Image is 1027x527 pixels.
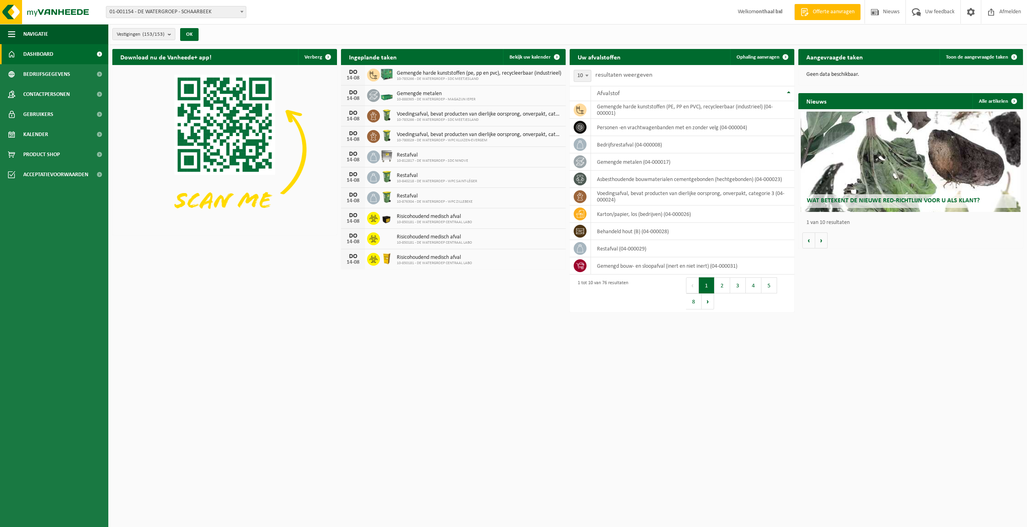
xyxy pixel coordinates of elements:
[737,55,779,60] span: Ophaling aanvragen
[806,220,1019,226] p: 1 van 10 resultaten
[591,101,794,119] td: gemengde harde kunststoffen (PE, PP en PVC), recycleerbaar (industrieel) (04-000001)
[345,239,361,245] div: 14-08
[397,254,472,261] span: Risicohoudend medisch afval
[702,293,714,309] button: Next
[380,149,394,163] img: WB-1100-GAL-GY-01
[341,49,405,65] h2: Ingeplande taken
[811,8,857,16] span: Offerte aanvragen
[397,179,477,184] span: 10-840218 - DE WATERGROEP - WPC SAINT-LÉGER
[345,212,361,219] div: DO
[112,49,219,65] h2: Download nu de Vanheede+ app!
[397,97,475,102] span: 10-888365 - DE WATERGROEP - MAGAZIJN IEPER
[591,257,794,275] td: gemengd bouw- en sloopafval (inert en niet inert) (04-000031)
[23,44,53,64] span: Dashboard
[397,240,472,245] span: 10-850181 - DE WATERGROEP CENTRAAL LABO
[591,206,794,223] td: karton/papier, los (bedrijven) (04-000026)
[756,9,782,15] strong: onthaal bxl
[397,261,472,266] span: 10-850181 - DE WATERGROEP CENTRAAL LABO
[180,28,199,41] button: OK
[397,118,562,122] span: 10-783266 - DE WATERGROEP - SDC MEETJESLAND
[397,111,562,118] span: Voedingsafval, bevat producten van dierlijke oorsprong, onverpakt, categorie 3
[801,112,1021,212] a: Wat betekent de nieuwe RED-richtlijn voor u als klant?
[574,277,628,310] div: 1 tot 10 van 76 resultaten
[380,211,394,224] img: LP-SB-00030-HPE-51
[798,49,871,65] h2: Aangevraagde taken
[574,70,591,82] span: 10
[380,129,394,142] img: WB-0140-HPE-GN-50
[117,28,164,41] span: Vestigingen
[345,178,361,183] div: 14-08
[345,90,361,96] div: DO
[972,93,1022,109] a: Alle artikelen
[397,220,472,225] span: 10-850181 - DE WATERGROEP CENTRAAL LABO
[591,240,794,257] td: restafval (04-000029)
[345,151,361,157] div: DO
[345,192,361,198] div: DO
[345,137,361,142] div: 14-08
[397,77,561,81] span: 10-783266 - DE WATERGROEP - SDC MEETJESLAND
[595,72,652,78] label: resultaten weergeven
[345,75,361,81] div: 14-08
[397,138,562,143] span: 10-780029 - DE WATERGROEP - WPC KLUIZEN-EVERGEM
[686,277,699,293] button: Previous
[397,70,561,77] span: Gemengde harde kunststoffen (pe, pp en pvc), recycleerbaar (industrieel)
[397,214,472,220] span: Risicohoudend medisch afval
[23,144,60,165] span: Product Shop
[746,277,761,293] button: 4
[730,49,794,65] a: Ophaling aanvragen
[807,197,980,204] span: Wat betekent de nieuwe RED-richtlijn voor u als klant?
[345,96,361,102] div: 14-08
[345,157,361,163] div: 14-08
[802,232,815,248] button: Vorige
[699,277,714,293] button: 1
[397,234,472,240] span: Risicohoudend medisch afval
[591,119,794,136] td: personen -en vrachtwagenbanden met en zonder velg (04-000004)
[946,55,1008,60] span: Toon de aangevraagde taken
[794,4,861,20] a: Offerte aanvragen
[397,159,468,163] span: 10-812817 - DE WATERGROEP - SDC NINOVE
[380,88,394,102] img: PB-MB-2000-MET-GN-01
[142,32,164,37] count: (153/153)
[23,64,70,84] span: Bedrijfsgegevens
[591,136,794,153] td: bedrijfsrestafval (04-000008)
[345,116,361,122] div: 14-08
[761,277,777,293] button: 5
[397,193,473,199] span: Restafval
[380,190,394,204] img: WB-0240-HPE-GN-50
[23,124,48,144] span: Kalender
[798,93,834,109] h2: Nieuws
[298,49,336,65] button: Verberg
[591,188,794,206] td: voedingsafval, bevat producten van dierlijke oorsprong, onverpakt, categorie 3 (04-000024)
[806,72,1015,77] p: Geen data beschikbaar.
[591,153,794,171] td: gemengde metalen (04-000017)
[345,198,361,204] div: 14-08
[345,130,361,137] div: DO
[397,173,477,179] span: Restafval
[397,152,468,159] span: Restafval
[815,232,828,248] button: Volgende
[23,84,70,104] span: Contactpersonen
[591,223,794,240] td: behandeld hout (B) (04-000028)
[397,91,475,97] span: Gemengde metalen
[380,252,394,265] img: LP-SB-00060-HPE-C6
[597,90,620,97] span: Afvalstof
[591,171,794,188] td: asbesthoudende bouwmaterialen cementgebonden (hechtgebonden) (04-000023)
[380,67,394,81] img: PB-HB-1400-HPE-GN-01
[730,277,746,293] button: 3
[397,199,473,204] span: 10-876304 - DE WATERGROEP - WPC ZILLEBEKE
[503,49,565,65] a: Bekijk uw kalender
[345,253,361,260] div: DO
[686,293,702,309] button: 8
[940,49,1022,65] a: Toon de aangevraagde taken
[23,24,48,44] span: Navigatie
[714,277,730,293] button: 2
[345,233,361,239] div: DO
[304,55,322,60] span: Verberg
[106,6,246,18] span: 01-001154 - DE WATERGROEP - SCHAARBEEK
[570,49,629,65] h2: Uw afvalstoffen
[23,165,88,185] span: Acceptatievoorwaarden
[380,170,394,183] img: WB-0240-HPE-GN-50
[345,219,361,224] div: 14-08
[397,132,562,138] span: Voedingsafval, bevat producten van dierlijke oorsprong, onverpakt, categorie 3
